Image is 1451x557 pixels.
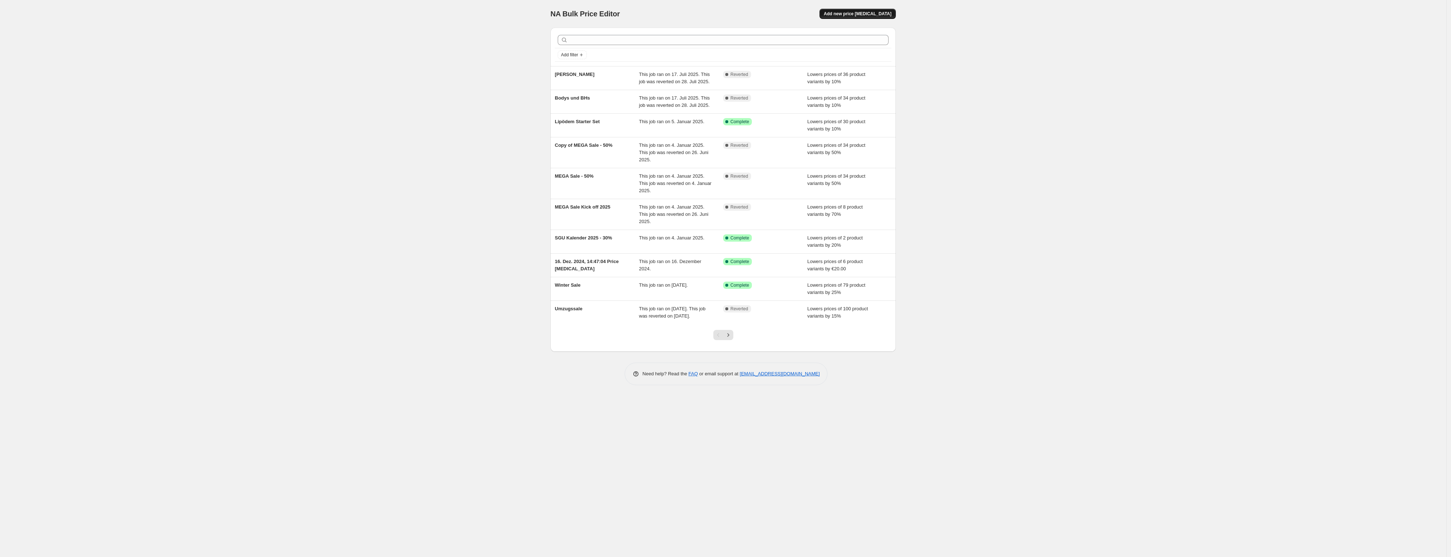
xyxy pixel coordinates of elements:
span: Reverted [730,173,748,179]
span: Lowers prices of 36 product variants by 10% [807,72,866,84]
span: Lowers prices of 8 product variants by 70% [807,204,863,217]
span: Complete [730,282,749,288]
span: This job ran on 4. Januar 2025. This job was reverted on 26. Juni 2025. [639,204,709,224]
a: FAQ [689,371,698,376]
span: SGU Kalender 2025 - 30% [555,235,612,241]
span: Need help? Read the [642,371,689,376]
span: Lowers prices of 34 product variants by 50% [807,173,866,186]
span: This job ran on [DATE]. [639,282,688,288]
span: [PERSON_NAME] [555,72,594,77]
span: This job ran on 17. Juli 2025. This job was reverted on 28. Juli 2025. [639,95,710,108]
button: Add filter [558,51,587,59]
span: Reverted [730,72,748,77]
span: Complete [730,235,749,241]
span: This job ran on 17. Juli 2025. This job was reverted on 28. Juli 2025. [639,72,710,84]
span: MEGA Sale - 50% [555,173,593,179]
span: This job ran on 5. Januar 2025. [639,119,705,124]
button: Add new price [MEDICAL_DATA] [819,9,896,19]
span: Winter Sale [555,282,581,288]
span: Lowers prices of 2 product variants by 20% [807,235,863,248]
span: NA Bulk Price Editor [550,10,620,18]
span: Reverted [730,95,748,101]
span: Lowers prices of 34 product variants by 10% [807,95,866,108]
span: Lowers prices of 100 product variants by 15% [807,306,868,319]
span: Reverted [730,142,748,148]
span: Add new price [MEDICAL_DATA] [824,11,891,17]
span: This job ran on 4. Januar 2025. [639,235,705,241]
span: Lowers prices of 30 product variants by 10% [807,119,866,132]
nav: Pagination [713,330,733,340]
span: Reverted [730,306,748,312]
span: Complete [730,119,749,125]
span: Copy of MEGA Sale - 50% [555,142,612,148]
span: Lipödem Starter Set [555,119,600,124]
span: Add filter [561,52,578,58]
span: This job ran on 16. Dezember 2024. [639,259,701,271]
span: Lowers prices of 6 product variants by €20.00 [807,259,863,271]
span: Bodys und BHs [555,95,590,101]
span: 16. Dez. 2024, 14:47:04 Price [MEDICAL_DATA] [555,259,619,271]
span: This job ran on 4. Januar 2025. This job was reverted on 4. Januar 2025. [639,173,712,193]
a: [EMAIL_ADDRESS][DOMAIN_NAME] [740,371,820,376]
span: This job ran on [DATE]. This job was reverted on [DATE]. [639,306,706,319]
span: Lowers prices of 79 product variants by 25% [807,282,866,295]
span: Reverted [730,204,748,210]
span: Lowers prices of 34 product variants by 50% [807,142,866,155]
span: or email support at [698,371,740,376]
span: MEGA Sale Kick off 2025 [555,204,610,210]
span: This job ran on 4. Januar 2025. This job was reverted on 26. Juni 2025. [639,142,709,162]
button: Next [723,330,733,340]
span: Complete [730,259,749,265]
span: Umzugssale [555,306,582,311]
